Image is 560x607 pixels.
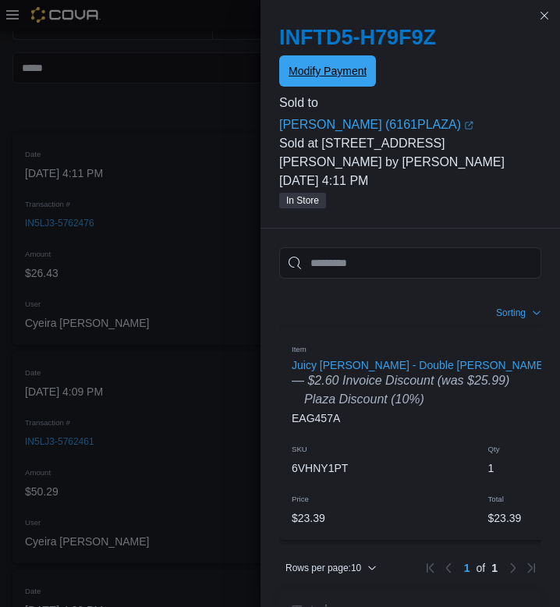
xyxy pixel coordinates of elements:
div: of [458,563,504,573]
input: This is a search bar. As you type, the results lower in the page will automatically filter. [279,247,541,279]
button: Previous page [439,559,458,577]
div: Sold to [279,94,541,112]
span: 1 [491,563,498,573]
button: First page [420,559,439,577]
button: Next page [504,559,523,577]
button: Rows per page:10 [279,559,383,577]
button: Last page [523,559,541,577]
h2: INFTD5-H79F9Z [279,25,541,50]
button: Close this dialog [535,6,554,25]
button: Modify Payment [279,55,376,87]
button: Sorting [496,303,541,322]
a: [PERSON_NAME] (6161PLAZA)External link [279,115,541,134]
span: Rows per page : 10 [285,562,361,574]
div: $23.39 [285,502,482,534]
i: Plaza Discount (10%) [304,392,424,406]
span: Modify Payment [289,63,367,79]
div: SKU [285,434,482,459]
span: 1 [464,563,470,573]
svg: External link [464,121,473,130]
span: Sorting [496,307,526,319]
div: Price [285,484,482,509]
span: In Store [279,193,326,208]
span: In Store [286,193,319,208]
span: 6VHNY1PT [292,459,348,477]
p: Sold at [STREET_ADDRESS][PERSON_NAME] by [PERSON_NAME] [279,134,541,172]
p: [DATE] 4:11 PM [279,172,541,190]
nav: Pagination for table: MemoryTable from EuiInMemoryTable [420,559,541,577]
